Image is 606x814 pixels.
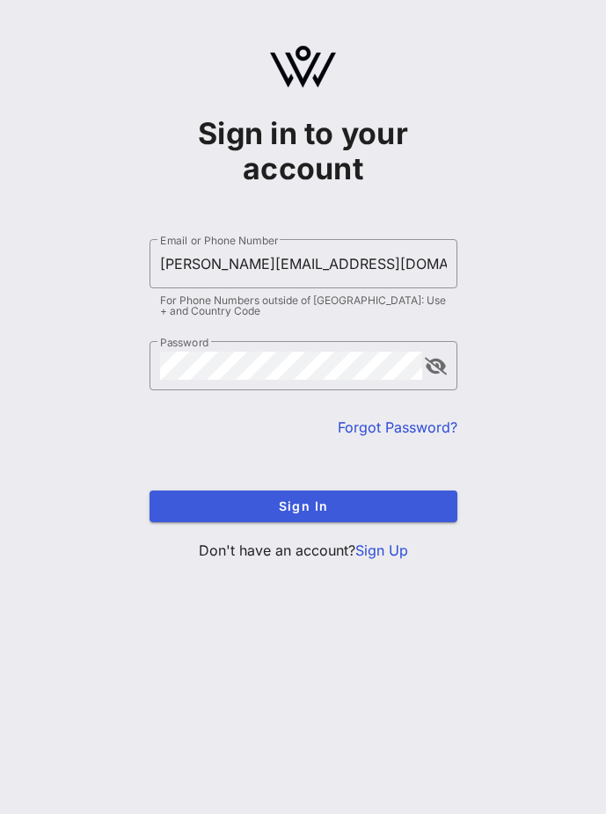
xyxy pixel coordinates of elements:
a: Forgot Password? [338,418,457,436]
a: Sign Up [355,541,408,559]
button: append icon [425,358,447,375]
span: Sign In [164,498,443,513]
label: Email or Phone Number [160,234,278,247]
p: Don't have an account? [150,540,457,561]
div: For Phone Numbers outside of [GEOGRAPHIC_DATA]: Use + and Country Code [160,295,447,316]
button: Sign In [150,491,457,522]
h1: Sign in to your account [150,116,457,186]
label: Password [160,336,209,349]
img: logo.svg [270,46,336,88]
